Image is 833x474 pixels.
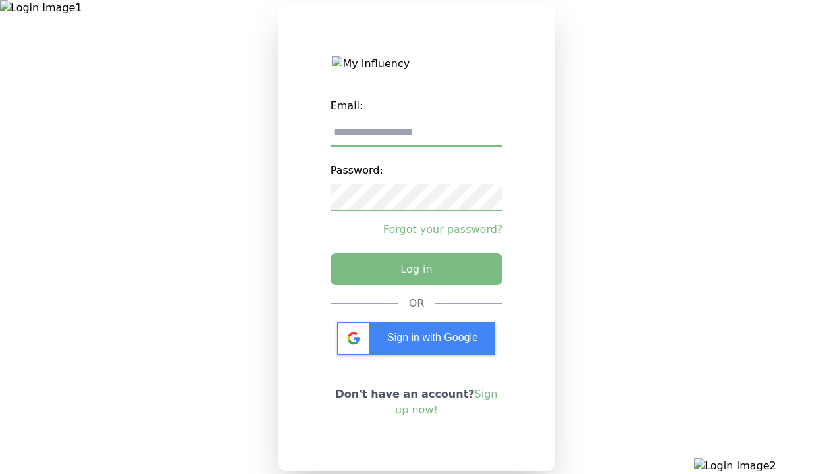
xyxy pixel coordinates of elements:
[337,322,495,355] div: Sign in with Google
[331,157,503,184] label: Password:
[331,253,503,285] button: Log in
[332,56,500,72] img: My Influency
[331,222,503,238] a: Forgot your password?
[331,93,503,119] label: Email:
[409,296,425,311] div: OR
[387,332,478,343] span: Sign in with Google
[694,458,833,474] img: Login Image2
[331,386,503,418] p: Don't have an account?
